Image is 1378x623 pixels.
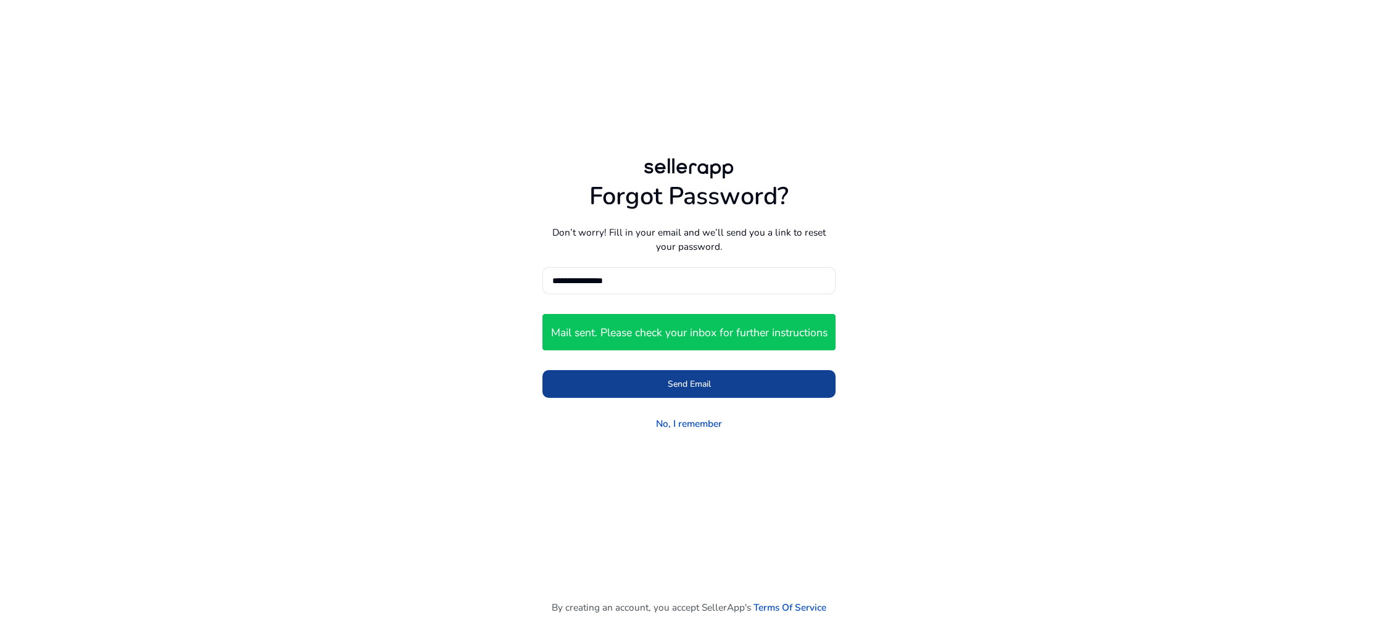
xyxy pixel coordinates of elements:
[551,326,828,339] h4: Mail sent. Please check your inbox for further instructions
[668,378,711,390] span: Send Email
[542,225,836,254] p: Don’t worry! Fill in your email and we’ll send you a link to reset your password.
[656,416,722,431] a: No, I remember
[753,600,826,614] a: Terms Of Service
[542,182,836,212] h1: Forgot Password?
[542,370,836,398] button: Send Email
